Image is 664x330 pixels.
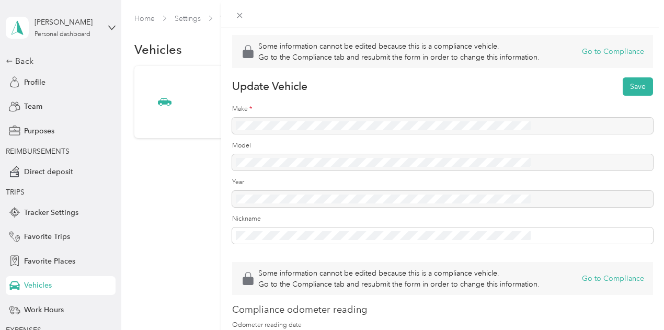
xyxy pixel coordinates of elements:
div: Some information cannot be edited because this is a compliance vehicle. [258,268,540,279]
div: Go to the Compliance tab and resubmit the form in order to change this information. [258,279,540,290]
label: Make [232,105,653,114]
div: Some information cannot be edited because this is a compliance vehicle. [258,41,540,52]
button: Go to Compliance [582,46,644,57]
label: Year [232,178,653,187]
label: Model [232,141,653,151]
h1: Compliance odometer reading [232,304,653,315]
label: Nickname [232,214,653,224]
button: Save [623,77,653,96]
button: Go to Compliance [582,273,644,284]
iframe: Everlance-gr Chat Button Frame [605,271,664,330]
label: Odometer reading date [232,321,653,330]
p: Update Vehicle [232,79,307,94]
div: Go to the Compliance tab and resubmit the form in order to change this information. [258,52,540,63]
